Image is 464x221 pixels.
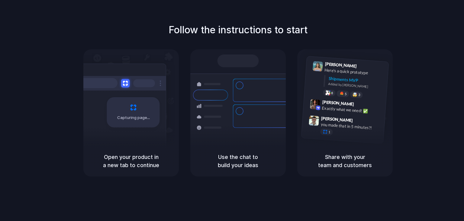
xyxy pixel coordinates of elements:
[358,93,360,96] span: 3
[356,101,368,109] span: 9:42 AM
[325,61,357,69] span: [PERSON_NAME]
[331,91,333,94] span: 8
[328,81,384,90] div: Added by [PERSON_NAME]
[91,153,172,169] h5: Open your product in a new tab to continue
[321,121,381,131] div: you made that in 5 minutes?!
[345,92,347,95] span: 5
[198,153,279,169] h5: Use the chat to build your ideas
[359,63,371,71] span: 9:41 AM
[353,92,358,97] div: 🤯
[304,153,385,169] h5: Share with your team and customers
[328,130,330,134] span: 1
[328,75,384,85] div: Shipments MVP
[322,105,382,115] div: Exactly what we need! ✅
[321,115,353,124] span: [PERSON_NAME]
[117,115,151,121] span: Capturing page
[355,118,367,125] span: 9:47 AM
[322,98,354,107] span: [PERSON_NAME]
[169,23,308,37] h1: Follow the instructions to start
[324,67,385,77] div: Here's a quick prototype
